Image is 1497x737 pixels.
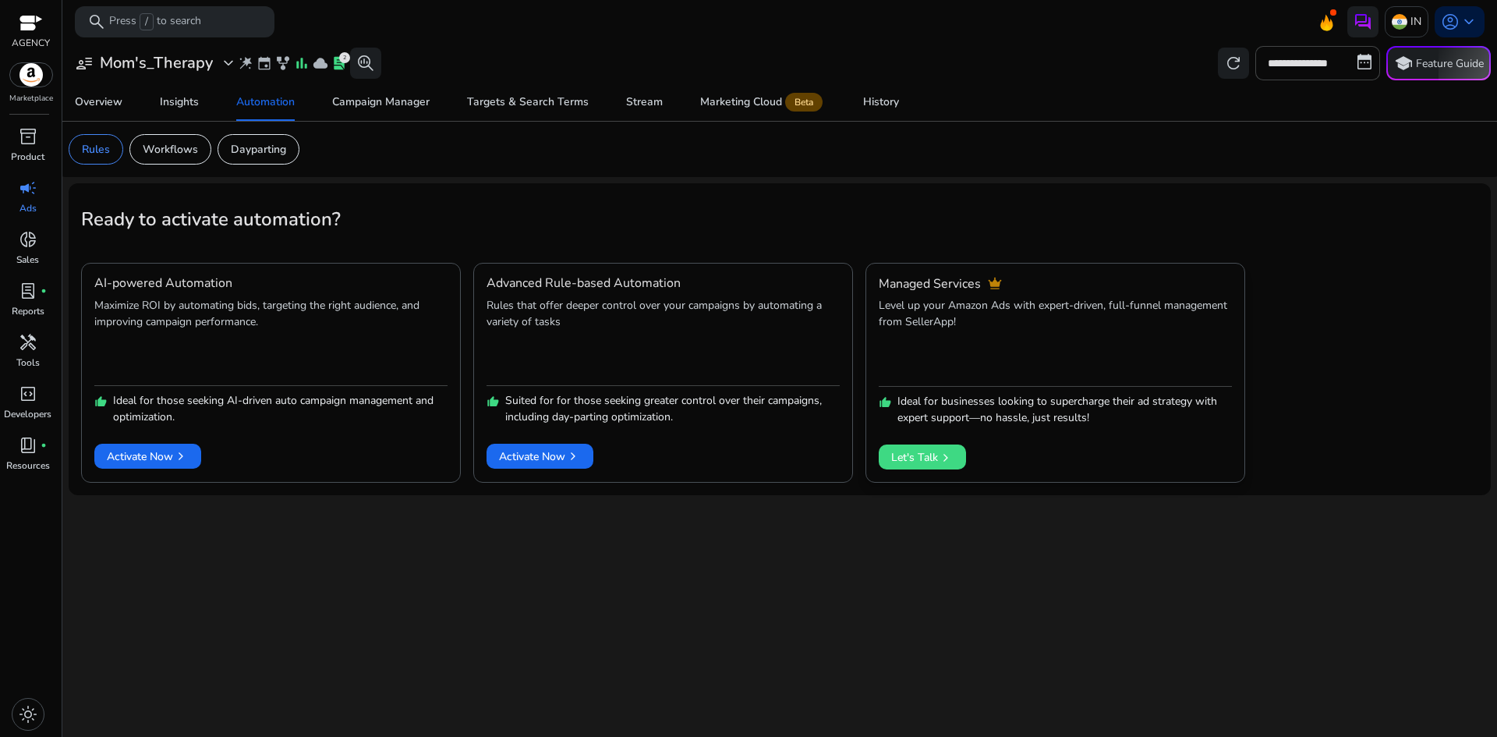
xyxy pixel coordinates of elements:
[499,448,581,465] span: Activate Now
[94,395,107,408] span: thumb_up
[1441,12,1460,31] span: account_circle
[231,141,286,158] p: Dayparting
[9,93,53,105] p: Marketplace
[339,52,350,63] div: 2
[82,141,110,158] p: Rules
[505,392,840,425] p: Suited for for those seeking greater control over their campaigns, including day-parting optimiza...
[19,384,37,403] span: code_blocks
[487,444,593,469] button: Activate Nowchevron_right
[1218,48,1249,79] button: refresh
[565,448,581,464] span: chevron_right
[12,36,50,50] p: AGENCY
[19,436,37,455] span: book_4
[81,208,1478,231] h2: Ready to activate automation?
[19,282,37,300] span: lab_profile
[16,356,40,370] p: Tools
[313,55,328,71] span: cloud
[238,55,253,71] span: wand_stars
[294,55,310,71] span: bar_chart
[10,63,52,87] img: amazon.svg
[100,54,213,73] h3: Mom's_Therapy
[16,253,39,267] p: Sales
[12,304,44,318] p: Reports
[863,97,899,108] div: History
[19,705,37,724] span: light_mode
[879,445,966,469] button: Let's Talkchevron_right
[75,97,122,108] div: Overview
[41,442,47,448] span: fiber_manual_record
[332,97,430,108] div: Campaign Manager
[1386,46,1491,80] button: schoolFeature Guide
[143,141,198,158] p: Workflows
[1410,8,1421,35] p: IN
[160,97,199,108] div: Insights
[879,277,981,292] h4: Managed Services
[487,297,840,381] p: Rules that offer deeper control over your campaigns by automating a variety of tasks
[356,54,375,73] span: search_insights
[94,297,448,381] p: Maximize ROI by automating bids, targeting the right audience, and improving campaign performance.
[891,445,954,471] span: Let's Talk
[897,393,1232,426] p: Ideal for businesses looking to supercharge their ad strategy with expert support—no hassle, just...
[19,230,37,249] span: donut_small
[1224,54,1243,73] span: refresh
[94,444,201,469] button: Activate Nowchevron_right
[1392,14,1407,30] img: in.svg
[113,392,448,425] p: Ideal for those seeking AI-driven auto campaign management and optimization.
[75,54,94,73] span: user_attributes
[487,395,499,408] span: thumb_up
[1460,12,1478,31] span: keyboard_arrow_down
[109,13,201,30] p: Press to search
[467,97,589,108] div: Targets & Search Terms
[879,396,891,409] span: thumb_up
[331,55,347,71] span: lab_profile
[275,55,291,71] span: family_history
[41,288,47,294] span: fiber_manual_record
[19,333,37,352] span: handyman
[257,55,272,71] span: event
[4,407,51,421] p: Developers
[219,54,238,73] span: expand_more
[1394,54,1413,73] span: school
[350,48,381,79] button: search_insights
[11,150,44,164] p: Product
[700,96,826,108] div: Marketing Cloud
[19,179,37,197] span: campaign
[173,448,189,464] span: chevron_right
[987,276,1003,292] span: crown
[236,97,295,108] div: Automation
[140,13,154,30] span: /
[6,459,50,473] p: Resources
[87,12,106,31] span: search
[487,276,681,291] h4: Advanced Rule-based Automation
[785,93,823,112] span: Beta
[626,97,663,108] div: Stream
[1416,56,1484,72] p: Feature Guide
[19,201,37,215] p: Ads
[94,276,232,291] h4: AI-powered Automation
[19,127,37,146] span: inventory_2
[107,448,189,465] span: Activate Now
[938,450,954,466] span: chevron_right
[879,297,1232,381] p: Level up your Amazon Ads with expert-driven, full-funnel management from SellerApp!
